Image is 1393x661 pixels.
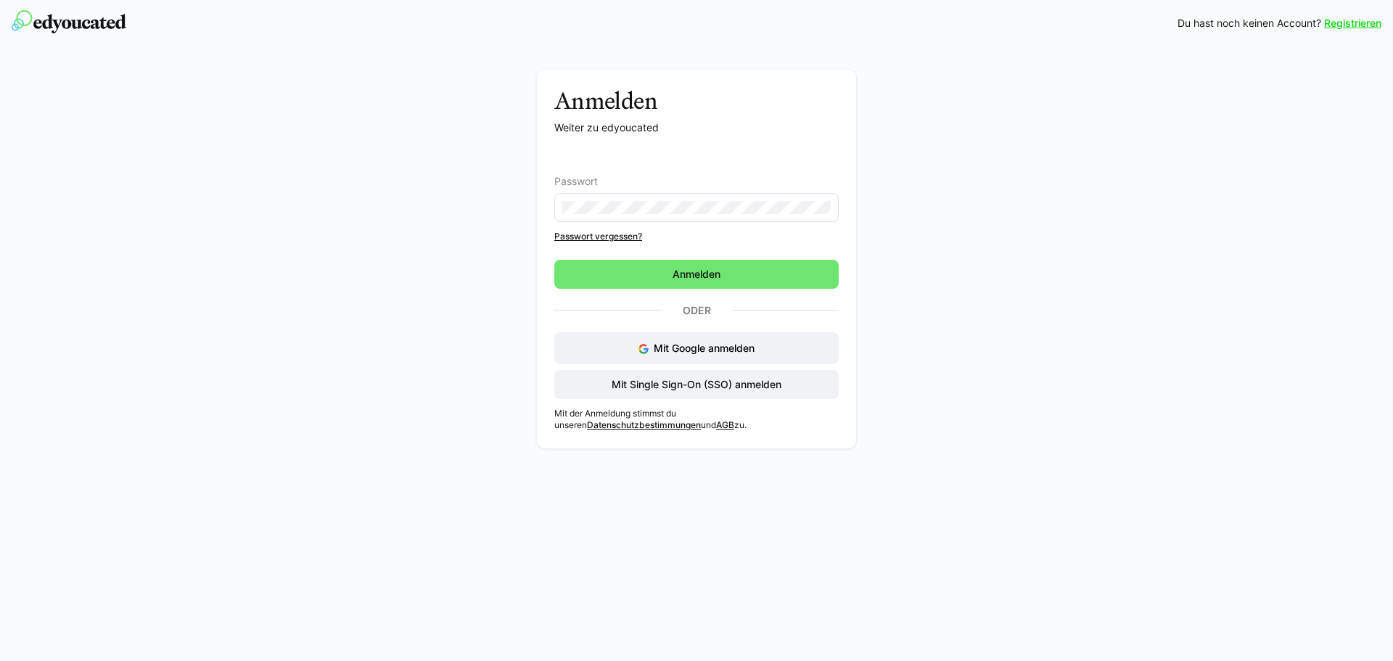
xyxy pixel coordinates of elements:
[554,120,839,135] p: Weiter zu edyoucated
[661,300,732,321] p: Oder
[554,176,598,187] span: Passwort
[554,231,839,242] a: Passwort vergessen?
[1324,16,1381,30] a: Registrieren
[587,419,701,430] a: Datenschutzbestimmungen
[554,370,839,399] button: Mit Single Sign-On (SSO) anmelden
[1178,16,1321,30] span: Du hast noch keinen Account?
[554,87,839,115] h3: Anmelden
[554,260,839,289] button: Anmelden
[609,377,784,392] span: Mit Single Sign-On (SSO) anmelden
[554,408,839,431] p: Mit der Anmeldung stimmst du unseren und zu.
[12,10,126,33] img: edyoucated
[654,342,755,354] span: Mit Google anmelden
[554,332,839,364] button: Mit Google anmelden
[670,267,723,282] span: Anmelden
[716,419,734,430] a: AGB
